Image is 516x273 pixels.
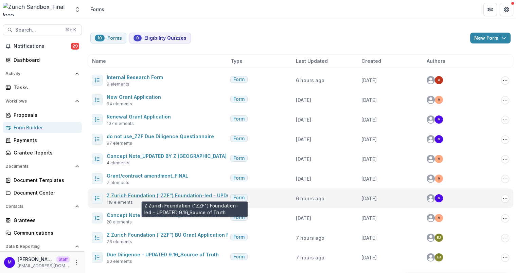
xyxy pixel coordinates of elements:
div: ⌘ + K [64,26,77,34]
span: Created [361,57,381,65]
div: Grantees [14,217,76,224]
span: Workflows [5,99,72,104]
span: Data & Reporting [5,244,72,249]
span: 29 [71,43,79,50]
button: Eligibility Quizzes [129,33,191,43]
a: Due Diligence - UPDATED 9.16_Source of Truth [107,252,219,257]
a: Grantee Reports [3,147,82,158]
span: [DATE] [296,117,311,123]
span: [DATE] [296,215,311,221]
div: Anna [438,78,440,82]
span: 0 [136,36,139,40]
span: Name [92,57,106,65]
span: 6 hours ago [296,196,324,201]
button: Options [501,214,509,222]
div: Document Center [14,189,76,196]
a: Dashboard [3,54,82,66]
button: Options [501,96,509,104]
button: Options [501,195,509,203]
span: [DATE] [296,156,311,162]
div: Maddie [438,138,441,141]
div: Proposals [14,111,76,119]
a: Payments [3,134,82,146]
span: 7 hours ago [296,255,324,260]
svg: avatar [427,115,435,124]
a: do not use_ZZF Due Diligence Questionnaire [107,133,214,139]
a: Document Templates [3,175,82,186]
a: Communications [3,227,82,238]
span: 9 elements [107,81,129,87]
img: Zurich Sandbox_Final logo [3,3,70,16]
button: Open entity switcher [73,3,82,16]
span: Notifications [14,43,71,49]
span: Form [233,136,245,142]
span: Form [233,215,245,220]
span: [DATE] [361,97,377,103]
div: Communications [14,229,76,236]
button: Open Activity [3,68,82,79]
span: Activity [5,71,72,76]
div: Maddie [438,197,441,200]
span: Form [233,116,245,122]
span: [DATE] [361,136,377,142]
button: Partners [483,3,497,16]
p: Staff [56,256,70,262]
div: Venkat [438,177,440,180]
span: 28 elements [107,219,132,225]
a: Renewal Grant Application [107,114,171,120]
div: Grantee Reports [14,149,76,156]
span: [DATE] [361,235,377,241]
button: Options [501,116,509,124]
span: Type [231,57,243,65]
span: Contacts [5,204,72,209]
span: [DATE] [361,176,377,182]
div: Maddie [438,118,441,121]
span: 60 elements [107,258,132,265]
button: Options [501,175,509,183]
button: Open Documents [3,161,82,172]
span: Form [233,254,245,260]
button: Options [501,76,509,85]
button: Options [501,155,509,163]
svg: avatar [427,96,435,104]
a: Document Center [3,187,82,198]
span: 94 elements [107,101,132,107]
div: Emelie Jutblad [437,256,441,259]
button: More [72,258,81,267]
button: Notifications29 [3,41,82,52]
div: Emelie Jutblad [437,236,441,239]
span: [DATE] [296,176,311,182]
span: [DATE] [296,136,311,142]
svg: avatar [427,175,435,183]
a: Concept Note_UPDATED BY Z [GEOGRAPHIC_DATA] [107,153,227,159]
button: Forms [90,33,126,43]
svg: avatar [427,76,435,84]
span: 4 elements [107,160,129,166]
span: Documents [5,164,72,169]
a: Grantees [3,215,82,226]
nav: breadcrumb [88,4,107,14]
span: 76 elements [107,239,132,245]
button: Open Workflows [3,96,82,107]
span: [DATE] [361,156,377,162]
span: 97 elements [107,140,132,146]
button: Options [501,254,509,262]
button: Get Help [500,3,513,16]
div: Payments [14,136,76,144]
a: New Grant Application [107,94,161,100]
a: Z Zurich Foundation ("ZZF") Foundation-led - UPDATED 9.16_Source of Truth [107,193,290,198]
span: 6 hours ago [296,77,324,83]
a: Z Zurich Foundation ("ZZF") BU Grant Application Form - UPDATED 9.16 [107,232,276,238]
svg: avatar [427,253,435,261]
button: Search... [3,24,82,35]
span: 107 elements [107,121,134,127]
div: Maddie [8,260,12,265]
span: Form [233,156,245,161]
svg: avatar [427,194,435,202]
span: Form [233,77,245,83]
p: [EMAIL_ADDRESS][DOMAIN_NAME] [18,263,70,269]
span: Form [233,175,245,181]
button: Open Contacts [3,201,82,212]
a: Tasks [3,82,82,93]
button: Open Data & Reporting [3,241,82,252]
